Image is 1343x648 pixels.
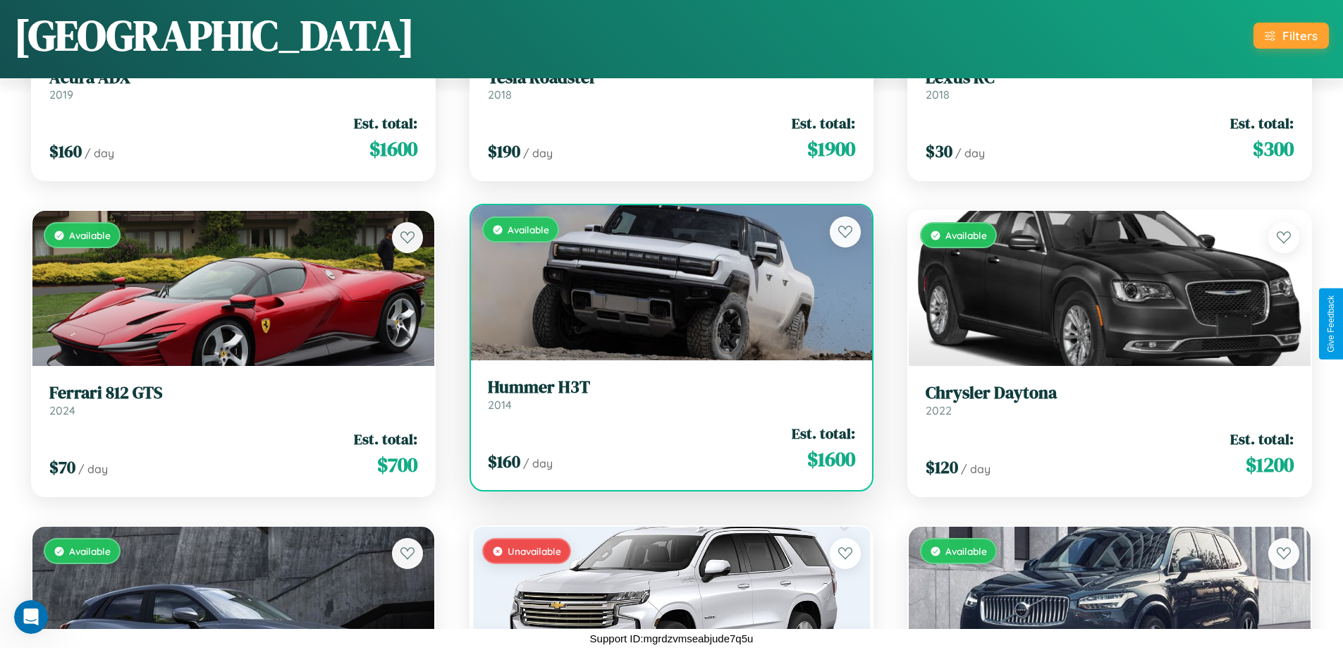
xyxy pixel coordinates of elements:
[1253,135,1294,163] span: $ 300
[49,87,73,102] span: 2019
[926,383,1294,403] h3: Chrysler Daytona
[49,383,417,403] h3: Ferrari 812 GTS
[926,87,950,102] span: 2018
[807,135,855,163] span: $ 1900
[488,450,520,473] span: $ 160
[926,383,1294,417] a: Chrysler Daytona2022
[926,140,952,163] span: $ 30
[807,445,855,473] span: $ 1600
[488,377,856,412] a: Hummer H3T2014
[1253,23,1329,49] button: Filters
[1230,429,1294,449] span: Est. total:
[78,462,108,476] span: / day
[523,146,553,160] span: / day
[49,68,417,102] a: Acura ADX2019
[1246,451,1294,479] span: $ 1200
[49,140,82,163] span: $ 160
[792,113,855,133] span: Est. total:
[14,600,48,634] iframe: Intercom live chat
[85,146,114,160] span: / day
[1230,113,1294,133] span: Est. total:
[1326,295,1336,353] div: Give Feedback
[508,224,549,236] span: Available
[961,462,991,476] span: / day
[488,68,856,102] a: Tesla Roadster2018
[792,423,855,444] span: Est. total:
[488,398,512,412] span: 2014
[926,403,952,417] span: 2022
[377,451,417,479] span: $ 700
[14,6,415,64] h1: [GEOGRAPHIC_DATA]
[488,140,520,163] span: $ 190
[488,377,856,398] h3: Hummer H3T
[69,229,111,241] span: Available
[523,456,553,470] span: / day
[926,456,958,479] span: $ 120
[69,545,111,557] span: Available
[1282,28,1318,43] div: Filters
[488,87,512,102] span: 2018
[926,68,1294,102] a: Lexus RC2018
[354,429,417,449] span: Est. total:
[945,545,987,557] span: Available
[369,135,417,163] span: $ 1600
[354,113,417,133] span: Est. total:
[945,229,987,241] span: Available
[49,403,75,417] span: 2024
[49,383,417,417] a: Ferrari 812 GTS2024
[49,456,75,479] span: $ 70
[955,146,985,160] span: / day
[590,629,754,648] p: Support ID: mgrdzvmseabjude7q5u
[508,545,561,557] span: Unavailable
